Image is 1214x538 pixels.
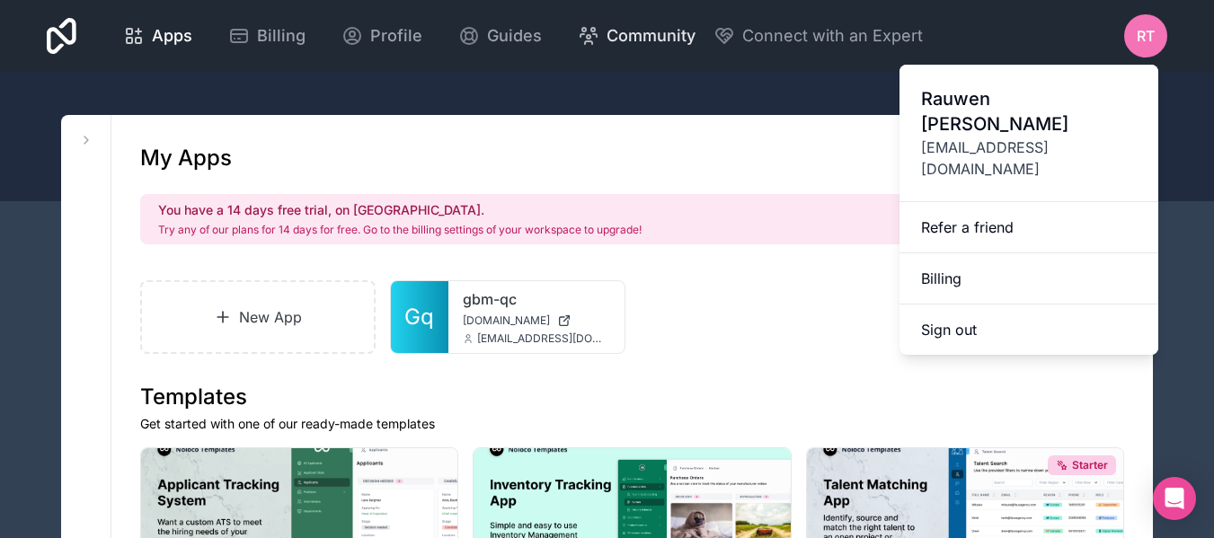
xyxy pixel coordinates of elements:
p: Get started with one of our ready-made templates [140,415,1124,433]
span: Gq [404,303,434,331]
a: Gq [391,281,448,353]
a: Billing [214,16,320,56]
a: Refer a friend [899,202,1158,253]
a: Guides [444,16,556,56]
span: Guides [487,23,542,49]
span: Community [607,23,696,49]
a: New App [140,280,376,354]
a: gbm-qc [463,288,610,310]
a: [DOMAIN_NAME] [463,313,610,328]
span: [EMAIL_ADDRESS][DOMAIN_NAME] [921,137,1137,180]
span: Starter [1072,458,1108,472]
a: Community [563,16,710,56]
span: Profile [370,23,422,49]
span: RT [1137,25,1155,47]
span: [DOMAIN_NAME] [463,313,550,328]
button: Sign out [899,304,1158,355]
p: Try any of our plans for 14 days for free. Go to the billing settings of your workspace to upgrade! [158,223,642,237]
span: Apps [152,23,192,49]
h1: Templates [140,383,1124,411]
a: Profile [327,16,437,56]
a: Billing [899,253,1158,304]
h2: You have a 14 days free trial, on [GEOGRAPHIC_DATA]. [158,201,642,219]
span: [EMAIL_ADDRESS][DOMAIN_NAME] [477,331,610,346]
button: Connect with an Expert [713,23,923,49]
span: Rauwen [PERSON_NAME] [921,86,1137,137]
span: Connect with an Expert [742,23,923,49]
div: Open Intercom Messenger [1153,477,1196,520]
h1: My Apps [140,144,232,172]
a: Apps [109,16,207,56]
span: Billing [257,23,306,49]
